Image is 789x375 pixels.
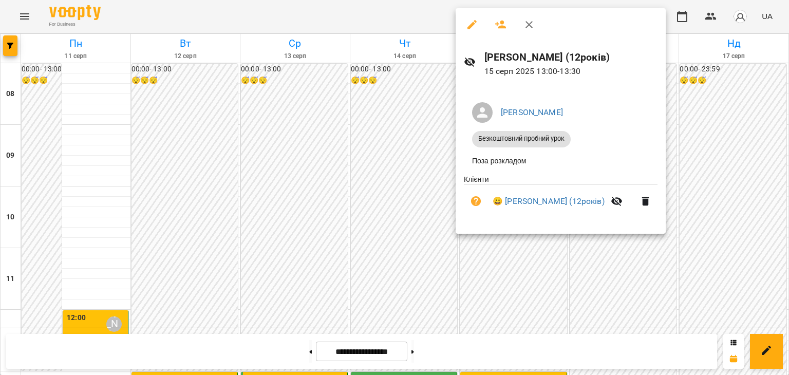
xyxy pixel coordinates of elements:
[484,49,658,65] h6: [PERSON_NAME] (12років)
[472,134,571,143] span: Безкоштовний пробний урок
[464,174,657,222] ul: Клієнти
[501,107,563,117] a: [PERSON_NAME]
[464,189,489,214] button: Візит ще не сплачено. Додати оплату?
[484,65,658,78] p: 15 серп 2025 13:00 - 13:30
[493,195,605,208] a: 😀 [PERSON_NAME] (12років)
[464,152,657,170] li: Поза розкладом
